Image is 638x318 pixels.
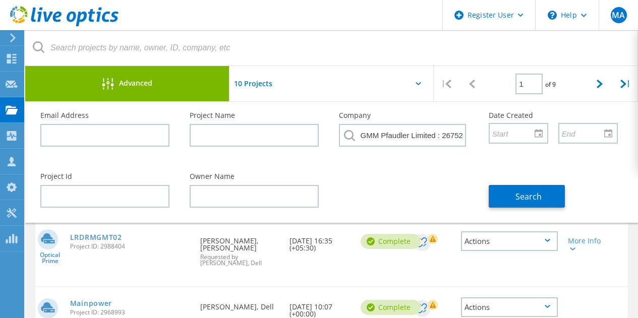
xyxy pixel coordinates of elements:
span: Advanced [119,80,152,87]
span: Search [515,191,542,202]
div: Complete [361,234,421,249]
span: Project ID: 2988404 [70,243,191,249]
span: Project ID: 2968993 [70,309,191,315]
svg: \n [548,11,557,20]
span: Optical Prime [35,252,65,264]
div: | [612,66,638,102]
div: [PERSON_NAME], [PERSON_NAME] [195,221,284,276]
input: Start [490,123,540,143]
label: Date Created [489,112,618,119]
a: Mainpower [70,300,112,307]
input: End [559,123,610,143]
div: Complete [361,300,421,315]
label: Company [339,112,468,119]
span: MA [612,11,625,19]
div: Actions [461,231,558,251]
label: Email Address [40,112,169,119]
label: Project Id [40,173,169,180]
span: Requested by [PERSON_NAME], Dell [200,254,279,266]
div: Actions [461,297,558,317]
label: Project Name [190,112,319,119]
div: | [434,66,459,102]
a: Live Optics Dashboard [10,21,119,28]
div: [DATE] 16:35 (+05:30) [284,221,356,262]
button: Search [489,185,565,208]
a: LRDRMGMT02 [70,234,122,241]
div: More Info [568,237,605,251]
span: of 9 [545,80,556,89]
label: Owner Name [190,173,319,180]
